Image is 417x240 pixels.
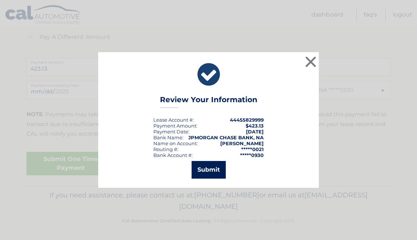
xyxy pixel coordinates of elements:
[153,129,189,135] div: :
[153,140,198,146] div: Name on Account:
[153,152,193,158] div: Bank Account #:
[246,129,264,135] span: [DATE]
[303,54,318,69] button: ×
[153,135,183,140] div: Bank Name:
[192,161,226,179] button: Submit
[246,123,264,129] span: $423.13
[153,146,178,152] div: Routing #:
[188,135,264,140] strong: JPMORGAN CHASE BANK, NA
[160,95,257,108] h3: Review Your Information
[153,123,197,129] div: Payment Amount:
[230,117,264,123] strong: 44455829999
[153,129,188,135] span: Payment Date
[153,117,194,123] div: Lease Account #:
[220,140,264,146] strong: [PERSON_NAME]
